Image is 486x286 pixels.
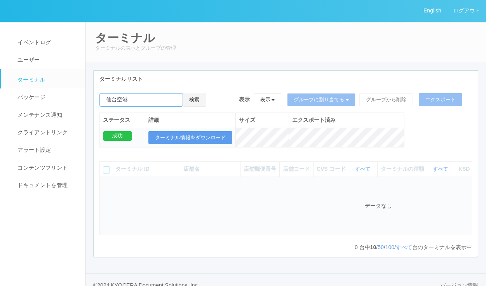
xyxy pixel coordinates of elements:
a: ターミナル [1,69,92,88]
span: コンテンツプリント [16,165,68,171]
a: アラート設定 [1,141,92,159]
a: ドキュメントを管理 [1,177,92,194]
span: メンテナンス通知 [16,112,62,118]
button: グループに割り当てる [287,93,355,106]
span: 表示 [239,95,250,104]
button: 表示 [254,93,282,106]
div: ステータス [103,116,142,124]
div: サイズ [239,116,286,124]
a: ユーザー [1,51,92,69]
span: 店舗郵便番号 [244,166,276,172]
a: 50 [378,244,384,250]
a: すべて [433,166,450,172]
span: ユーザー [16,57,40,63]
div: エクスポート済み [292,116,401,124]
span: CVS コード [317,165,348,173]
button: すべて [353,165,374,173]
a: メンテナンス通知 [1,106,92,124]
div: 詳細 [148,116,232,124]
button: エクスポート [419,93,462,106]
button: グループから削除 [359,93,413,106]
span: ターミナルの種類 [381,165,426,173]
button: すべて [431,165,452,173]
span: アラート設定 [16,147,51,153]
a: イベントログ [1,34,92,51]
span: 店舗コード [283,166,310,172]
a: クライアントリンク [1,124,92,141]
h2: ターミナル [95,31,476,44]
p: 台中 / / / 台のターミナルを表示中 [355,243,472,251]
a: 100 [385,244,394,250]
div: ターミナル ID [115,165,177,173]
span: クライアントリンク [16,129,68,135]
a: すべて [355,166,372,172]
span: ドキュメントを管理 [16,182,68,188]
a: すべて [396,244,412,250]
span: パッケージ [16,94,45,100]
button: ターミナル情報をダウンロード [148,131,232,144]
p: ターミナルの表示とグループの管理 [95,44,476,52]
span: イベントログ [16,39,51,45]
div: 成功 [103,131,132,141]
span: 0 [355,244,359,250]
span: 10 [370,244,376,250]
div: ターミナルリスト [94,71,478,87]
span: ターミナル [16,76,45,83]
span: 店舗名 [183,166,200,172]
a: パッケージ [1,88,92,106]
button: 検索 [183,93,206,107]
a: コンテンツプリント [1,159,92,177]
